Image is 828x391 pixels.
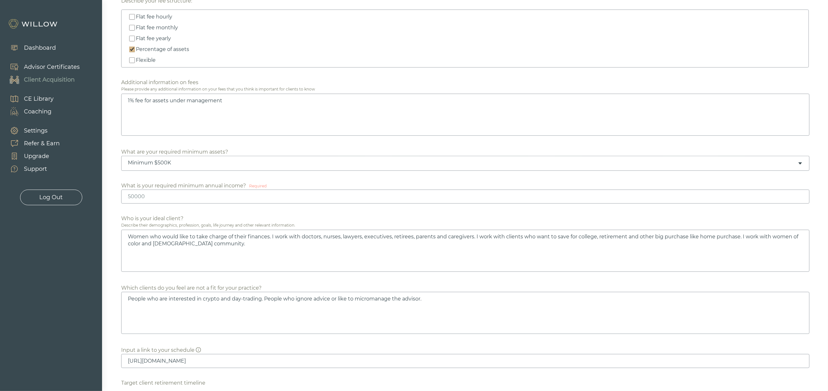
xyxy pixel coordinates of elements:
[24,76,75,84] div: Client Acquisition
[3,105,54,118] a: Coaching
[121,94,810,136] textarea: 1% fee for assets under management
[121,86,809,92] div: Please provide any additional information on your fees that you think is important for clients to...
[128,159,798,166] div: Minimum $500K
[136,56,156,64] div: Flexible
[3,124,60,137] a: Settings
[24,152,49,161] div: Upgrade
[24,165,47,173] div: Support
[136,46,189,53] div: Percentage of assets
[121,284,262,292] div: Which clients do you feel are not a fit for your practice?
[3,92,54,105] a: CE Library
[121,379,205,387] div: Target client retirement timeline
[196,347,201,352] span: info-circle
[798,161,803,166] span: caret-down
[136,24,178,32] div: Flat fee monthly
[249,183,267,189] div: Required
[129,25,135,31] input: Flat fee monthly
[3,150,60,163] a: Upgrade
[3,73,80,86] a: Client Acquisition
[40,193,63,202] div: Log Out
[24,107,51,116] div: Coaching
[136,35,171,42] div: Flat fee yearly
[136,13,172,21] div: Flat fee hourly
[129,47,135,52] input: Percentage of assets
[24,127,48,135] div: Settings
[121,215,183,222] div: Who is your ideal client?
[121,292,810,334] textarea: People who are interested in crypto and day-trading. People who ignore advice or like to microman...
[24,95,54,103] div: CE Library
[121,347,201,353] span: Input a link to your schedule
[121,222,809,228] div: Describe their demographics, profession, goals, life journey and other relevant information.
[3,41,56,54] a: Dashboard
[24,139,60,148] div: Refer & Earn
[3,61,80,73] a: Advisor Certificates
[24,44,56,52] div: Dashboard
[121,190,810,204] input: 50000
[121,182,246,190] div: What is your required minimum annual income?
[129,36,135,41] input: Flat fee yearly
[24,63,80,71] div: Advisor Certificates
[121,148,228,156] div: What are your required minimum assets?
[121,79,198,86] div: Additional information on fees
[3,137,60,150] a: Refer & Earn
[129,14,135,20] input: Flat fee hourly
[121,230,810,272] textarea: Women who would like to take charge of their finances. I work with doctors, nurses, lawyers, exec...
[129,57,135,63] input: Flexible
[8,19,59,29] img: Willow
